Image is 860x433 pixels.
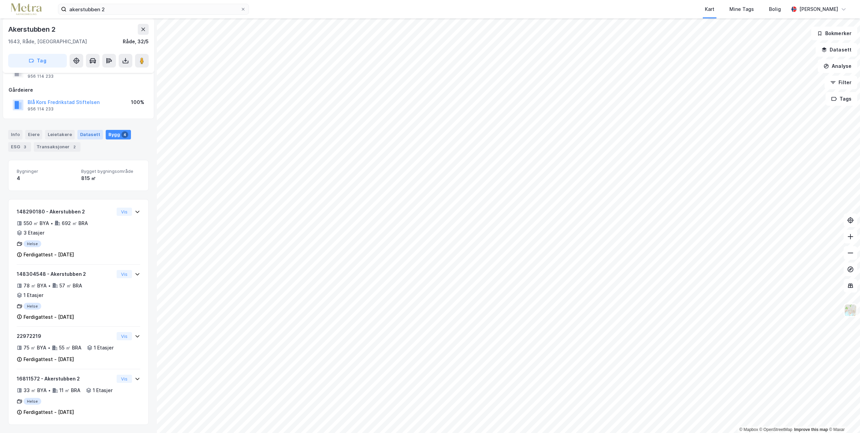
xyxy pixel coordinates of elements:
div: 148290180 - Akerstubben 2 [17,208,114,216]
div: 78 ㎡ BYA [24,282,47,290]
div: 1643, Råde, [GEOGRAPHIC_DATA] [8,38,87,46]
button: Filter [825,76,857,89]
div: Ferdigattest - [DATE] [24,408,74,416]
div: Datasett [77,130,103,139]
div: • [48,345,50,350]
div: 55 ㎡ BRA [59,344,81,352]
div: 956 114 233 [28,106,54,112]
div: 16811572 - Akerstubben 2 [17,375,114,383]
button: Tag [8,54,67,68]
a: OpenStreetMap [759,427,792,432]
button: Vis [117,270,132,278]
div: 22972219 [17,332,114,340]
span: Bygget bygningsområde [81,168,140,174]
button: Vis [117,332,132,340]
div: 4 [121,131,128,138]
div: 1 Etasjer [93,386,113,394]
div: Info [8,130,23,139]
button: Datasett [816,43,857,57]
div: 815 ㎡ [81,174,140,182]
div: • [48,388,51,393]
div: Gårdeiere [9,86,148,94]
span: Bygninger [17,168,76,174]
a: Improve this map [794,427,828,432]
div: 1 Etasjer [24,291,43,299]
div: 3 [21,144,28,150]
div: Kontrollprogram for chat [826,400,860,433]
div: 692 ㎡ BRA [62,219,88,227]
div: Transaksjoner [34,142,80,152]
div: 550 ㎡ BYA [24,219,49,227]
img: Z [844,304,857,317]
div: 100% [131,98,144,106]
div: Råde, 32/5 [123,38,149,46]
iframe: Chat Widget [826,400,860,433]
button: Tags [826,92,857,106]
button: Vis [117,375,132,383]
div: Kart [705,5,714,13]
div: Bolig [769,5,781,13]
div: 75 ㎡ BYA [24,344,46,352]
div: Bygg [106,130,131,139]
div: 956 114 233 [28,74,54,79]
div: 4 [17,174,76,182]
div: ESG [8,142,31,152]
div: Ferdigattest - [DATE] [24,355,74,363]
div: Ferdigattest - [DATE] [24,251,74,259]
div: Akerstubben 2 [8,24,57,35]
div: Eiere [25,130,42,139]
div: • [48,283,51,288]
div: 3 Etasjer [24,229,44,237]
div: • [50,221,53,226]
div: 1 Etasjer [94,344,114,352]
div: 11 ㎡ BRA [59,386,80,394]
div: Leietakere [45,130,75,139]
div: 33 ㎡ BYA [24,386,47,394]
div: [PERSON_NAME] [799,5,838,13]
button: Bokmerker [811,27,857,40]
a: Mapbox [739,427,758,432]
button: Analyse [818,59,857,73]
div: 148304548 - Akerstubben 2 [17,270,114,278]
div: 2 [71,144,78,150]
input: Søk på adresse, matrikkel, gårdeiere, leietakere eller personer [66,4,240,14]
div: Mine Tags [729,5,754,13]
div: Ferdigattest - [DATE] [24,313,74,321]
button: Vis [117,208,132,216]
img: metra-logo.256734c3b2bbffee19d4.png [11,3,42,15]
div: 57 ㎡ BRA [59,282,82,290]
